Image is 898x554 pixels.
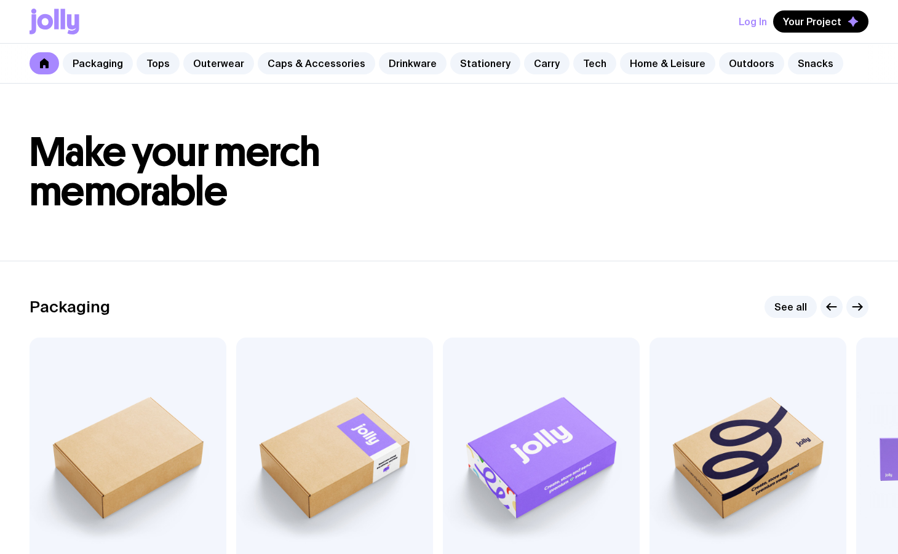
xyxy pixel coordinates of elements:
[137,52,180,74] a: Tops
[183,52,254,74] a: Outerwear
[773,10,868,33] button: Your Project
[739,10,767,33] button: Log In
[63,52,133,74] a: Packaging
[258,52,375,74] a: Caps & Accessories
[719,52,784,74] a: Outdoors
[524,52,570,74] a: Carry
[30,128,320,216] span: Make your merch memorable
[30,298,110,316] h2: Packaging
[788,52,843,74] a: Snacks
[379,52,447,74] a: Drinkware
[573,52,616,74] a: Tech
[450,52,520,74] a: Stationery
[765,296,817,318] a: See all
[620,52,715,74] a: Home & Leisure
[783,15,841,28] span: Your Project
